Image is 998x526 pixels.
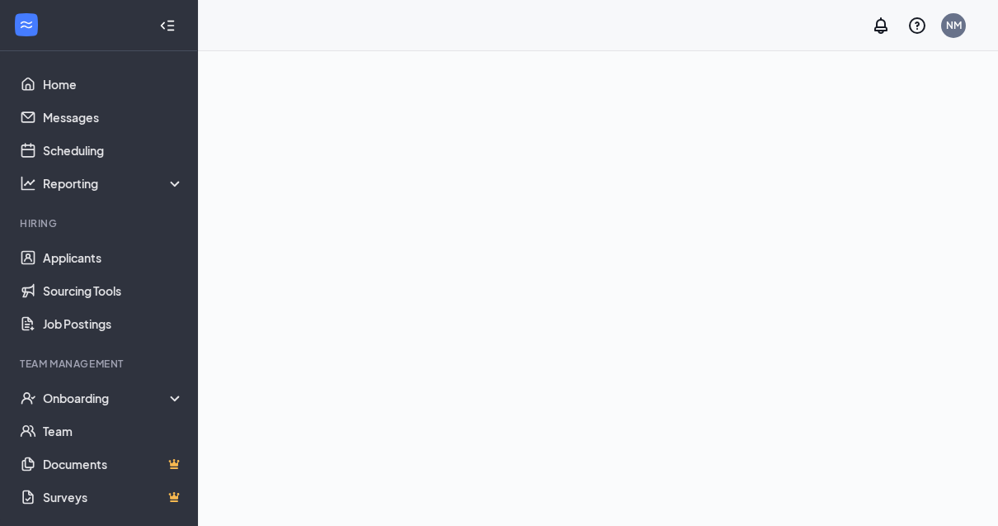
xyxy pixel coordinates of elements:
a: Applicants [43,241,184,274]
a: Scheduling [43,134,184,167]
a: Home [43,68,184,101]
div: NM [946,18,962,32]
a: Messages [43,101,184,134]
div: Team Management [20,357,181,371]
a: SurveysCrown [43,481,184,514]
svg: Analysis [20,175,36,192]
svg: UserCheck [20,390,36,406]
svg: Collapse [159,17,176,34]
a: DocumentsCrown [43,448,184,481]
svg: Notifications [871,16,891,36]
div: Hiring [20,216,181,230]
a: Team [43,415,184,448]
div: Onboarding [43,390,185,406]
div: Reporting [43,175,185,192]
a: Job Postings [43,307,184,340]
a: Sourcing Tools [43,274,184,307]
svg: QuestionInfo [907,16,927,36]
svg: WorkstreamLogo [18,17,35,33]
